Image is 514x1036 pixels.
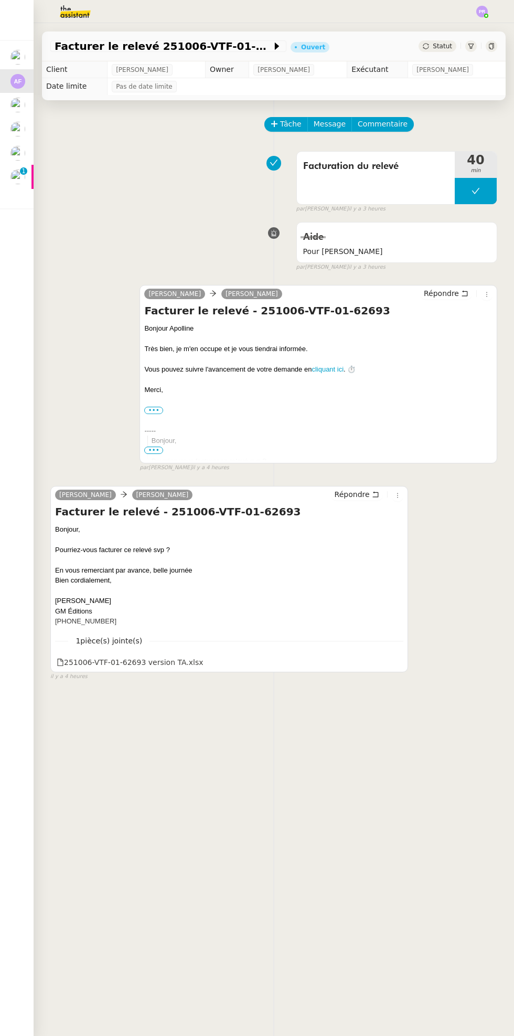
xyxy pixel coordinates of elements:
div: GM Éditions [55,606,403,617]
span: Facturation du relevé [303,158,448,174]
span: il y a 4 heures [192,463,229,472]
span: par [296,263,305,272]
div: Bonjour, [55,524,403,627]
span: Aide [303,232,324,242]
span: [PERSON_NAME] [416,65,469,75]
span: 40 [455,154,497,166]
span: il y a 3 heures [348,205,385,214]
span: Facturer le relevé 251006-VTF-01-62693 [55,41,272,51]
button: Commentaire [351,117,414,132]
span: il y a 4 heures [50,672,88,681]
td: Owner [206,61,249,78]
small: [PERSON_NAME] [140,463,229,472]
span: [PERSON_NAME] [258,65,310,75]
small: [PERSON_NAME] [296,263,385,272]
span: Statut [433,43,452,50]
nz-badge-sup: 1 [20,167,27,175]
span: pièce(s) jointe(s) [80,637,142,645]
img: users%2FutyFSk64t3XkVZvBICD9ZGkOt3Y2%2Favatar%2F51cb3b97-3a78-460b-81db-202cf2efb2f3 [10,146,25,161]
img: users%2F8b5K4WuLB4fkrqH4og3fBdCrwGs1%2Favatar%2F1516943936898.jpeg [10,98,25,112]
a: cliquant ici [312,365,344,373]
div: Bien cordialement, [55,575,403,586]
button: Tâche [264,117,308,132]
span: min [455,166,497,175]
div: Pourriez-vous facturer ce relevé svp ? [152,456,492,467]
div: Vous pouvez suivre l'avancement de votre demande en . ⏱️ [144,364,492,375]
span: Pour [PERSON_NAME] [303,246,490,258]
a: [PERSON_NAME] [221,289,282,299]
div: [PHONE_NUMBER] [55,616,403,627]
img: svg [476,6,488,17]
div: ----- [144,426,492,436]
h4: Facturer le relevé - 251006-VTF-01-62693 [55,504,403,519]
blockquote: Bonjour, [147,436,492,538]
span: Message [314,118,346,130]
span: [PERSON_NAME] [148,290,201,298]
span: il y a 3 heures [348,263,385,272]
span: 1 [68,635,149,647]
button: Répondre [331,489,383,500]
span: par [140,463,148,472]
img: svg [10,74,25,89]
div: Pourriez-vous facturer ce relevé svp ? [55,545,403,555]
h4: Facturer le relevé - 251006-VTF-01-62693 [144,303,492,318]
img: users%2FutyFSk64t3XkVZvBICD9ZGkOt3Y2%2Favatar%2F51cb3b97-3a78-460b-81db-202cf2efb2f3 [10,122,25,136]
td: Client [42,61,108,78]
span: par [296,205,305,214]
img: users%2F47wLulqoDhMx0TTMwUcsFP5V2A23%2Favatar%2Fnokpict-removebg-preview-removebg-preview.png [10,170,25,184]
span: [PERSON_NAME] [136,491,189,499]
td: Exécutant [347,61,408,78]
div: Très bien, je m'en occupe et je vous tiendrai informée. [144,344,492,354]
div: Ouvert [301,44,325,50]
span: [PERSON_NAME] [116,65,168,75]
a: [PERSON_NAME] [55,490,116,500]
span: ••• [144,447,163,454]
small: [PERSON_NAME] [296,205,385,214]
img: users%2FME7CwGhkVpexbSaUxoFyX6OhGQk2%2Favatar%2Fe146a5d2-1708-490f-af4b-78e736222863 [10,50,25,65]
button: Message [307,117,352,132]
span: Répondre [335,489,370,500]
div: Merci, [144,385,492,395]
span: Pas de date limite [116,81,173,92]
div: En vous remerciant par avance, belle journée [55,565,403,627]
span: Tâche [280,118,302,130]
div: Bonjour Apolline [144,323,492,334]
p: 1 [22,167,26,177]
span: Répondre [424,288,459,299]
div: [PERSON_NAME] [55,596,403,606]
td: Date limite [42,78,108,95]
label: ••• [144,407,163,414]
div: 251006-VTF-01-62693 version TA.xlsx [57,657,204,669]
span: Commentaire [358,118,408,130]
button: Répondre [420,288,472,299]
